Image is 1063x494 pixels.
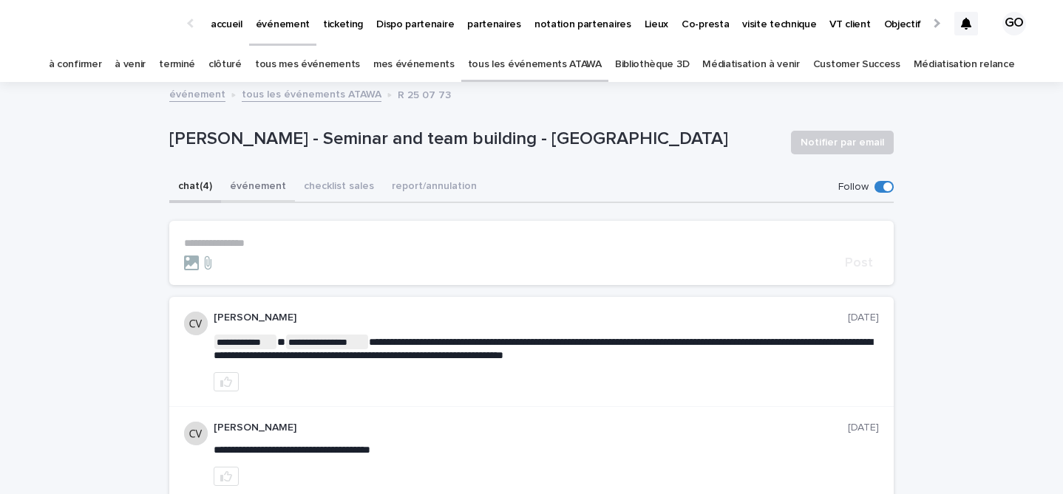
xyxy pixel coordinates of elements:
[1002,12,1026,35] div: GO
[383,172,486,203] button: report/annulation
[49,47,102,82] a: à confirmer
[214,312,848,324] p: [PERSON_NAME]
[169,128,779,150] p: [PERSON_NAME] - Seminar and team building - [GEOGRAPHIC_DATA]
[214,422,848,434] p: [PERSON_NAME]
[169,85,225,102] a: événement
[242,85,381,102] a: tous les événements ATAWA
[295,172,383,203] button: checklist sales
[702,47,800,82] a: Médiatisation à venir
[398,86,451,102] p: R 25 07 73
[30,9,173,38] img: Ls34BcGeRexTGTNfXpUC
[159,47,195,82] a: terminé
[214,467,239,486] button: like this post
[838,181,869,193] p: Follow
[208,47,242,82] a: clôturé
[373,47,455,82] a: mes événements
[791,131,894,154] button: Notifier par email
[839,256,879,270] button: Post
[845,256,873,270] span: Post
[115,47,146,82] a: à venir
[914,47,1015,82] a: Médiatisation relance
[848,312,879,324] p: [DATE]
[848,422,879,434] p: [DATE]
[255,47,360,82] a: tous mes événements
[813,47,900,82] a: Customer Success
[615,47,689,82] a: Bibliothèque 3D
[801,135,884,150] span: Notifier par email
[169,172,221,203] button: chat (4)
[221,172,295,203] button: événement
[468,47,602,82] a: tous les événements ATAWA
[214,372,239,391] button: like this post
